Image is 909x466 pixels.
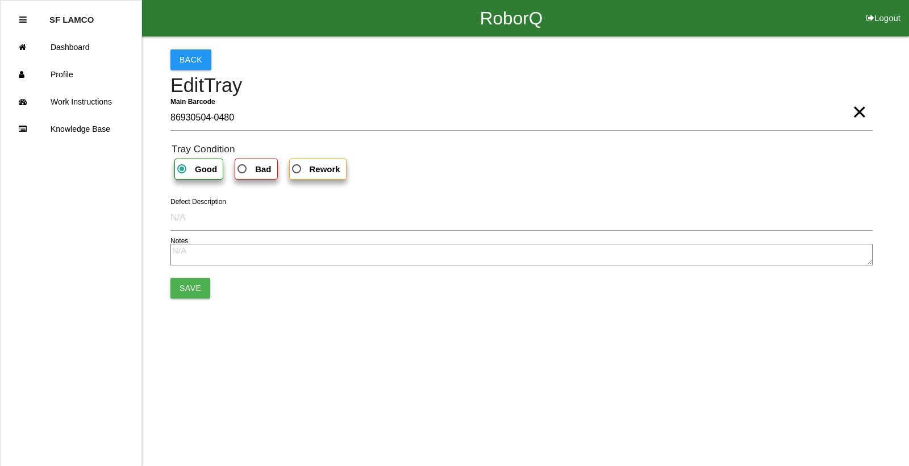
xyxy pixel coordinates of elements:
span: Clear Input [852,89,867,112]
h4: Edit Tray [170,75,873,97]
a: Work Instructions [1,88,141,115]
a: Profile [1,61,141,88]
button: Back [170,49,211,70]
p: SF LAMCO [49,6,94,24]
b: Good [195,164,217,174]
h6: Tray Condition [172,144,873,155]
b: Rework [310,164,340,174]
a: Knowledge Base [1,115,141,143]
button: Save [170,278,210,298]
a: Dashboard [1,34,141,61]
label: Defect Description [170,197,226,207]
input: N/A [170,205,873,231]
b: Bad [255,164,271,174]
input: Required [170,105,873,131]
div: Close [19,6,27,34]
b: Main Barcode [170,98,215,106]
label: Notes [170,236,188,246]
